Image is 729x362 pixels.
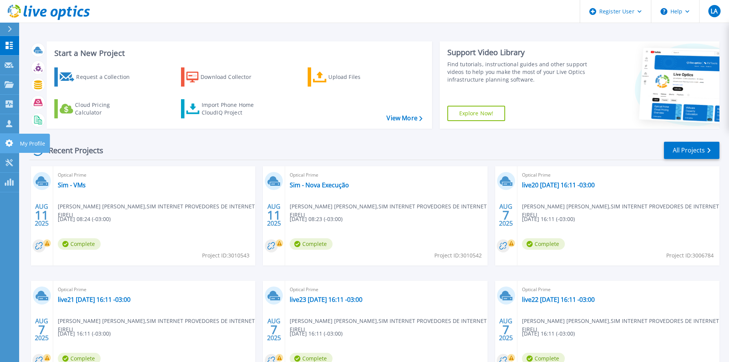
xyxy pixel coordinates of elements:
span: [DATE] 16:11 (-03:00) [290,329,342,338]
span: Complete [522,238,565,250]
a: Sim - VMs [58,181,86,189]
span: [PERSON_NAME] [PERSON_NAME] , SIM INTERNET PROVEDORES DE INTERNET EIRELI [290,317,487,334]
span: [PERSON_NAME] [PERSON_NAME] , SIM INTERNET PROVEDORES DE INTERNET EIRELI [58,202,255,219]
span: Project ID: 3010543 [202,251,250,260]
span: Optical Prime [522,171,715,179]
a: Cloud Pricing Calculator [54,99,140,118]
span: 11 [35,212,49,218]
span: Optical Prime [290,285,483,294]
div: Recent Projects [29,141,114,160]
a: Upload Files [308,67,393,87]
a: Explore Now! [447,106,506,121]
span: [DATE] 16:11 (-03:00) [522,215,575,223]
span: Complete [58,238,101,250]
span: [PERSON_NAME] [PERSON_NAME] , SIM INTERNET PROVEDORES DE INTERNET EIRELI [58,317,255,334]
span: [DATE] 16:11 (-03:00) [522,329,575,338]
div: Find tutorials, instructional guides and other support videos to help you make the most of your L... [447,61,590,84]
div: Download Collector [201,69,262,85]
span: 7 [38,326,45,333]
span: 7 [502,326,509,333]
span: [DATE] 08:24 (-03:00) [58,215,111,223]
span: [PERSON_NAME] [PERSON_NAME] , SIM INTERNET PROVEDORES DE INTERNET EIRELI [522,202,719,219]
span: [DATE] 16:11 (-03:00) [58,329,111,338]
div: AUG 2025 [499,201,513,229]
div: AUG 2025 [499,316,513,344]
a: Request a Collection [54,67,140,87]
span: Optical Prime [58,171,251,179]
a: All Projects [664,142,719,159]
h3: Start a New Project [54,49,422,57]
span: Optical Prime [290,171,483,179]
div: Request a Collection [76,69,137,85]
a: live23 [DATE] 16:11 -03:00 [290,296,362,303]
span: Project ID: 3010542 [434,251,482,260]
span: 11 [267,212,281,218]
span: Optical Prime [522,285,715,294]
a: Sim - Nova Execução [290,181,349,189]
div: AUG 2025 [34,201,49,229]
span: Optical Prime [58,285,251,294]
a: Download Collector [181,67,266,87]
div: AUG 2025 [267,316,281,344]
a: live21 [DATE] 16:11 -03:00 [58,296,130,303]
a: live20 [DATE] 16:11 -03:00 [522,181,595,189]
span: [PERSON_NAME] [PERSON_NAME] , SIM INTERNET PROVEDORES DE INTERNET EIRELI [522,317,719,334]
span: Complete [290,238,333,250]
div: Support Video Library [447,48,590,57]
p: My Profile [20,134,45,154]
div: AUG 2025 [34,316,49,344]
div: Import Phone Home CloudIQ Project [202,101,261,116]
span: 7 [271,326,277,333]
div: AUG 2025 [267,201,281,229]
div: Cloud Pricing Calculator [75,101,136,116]
a: live22 [DATE] 16:11 -03:00 [522,296,595,303]
span: LA [711,8,718,14]
span: Project ID: 3006784 [666,251,714,260]
span: [DATE] 08:23 (-03:00) [290,215,342,223]
a: View More [387,115,422,122]
span: [PERSON_NAME] [PERSON_NAME] , SIM INTERNET PROVEDORES DE INTERNET EIRELI [290,202,487,219]
span: 7 [502,212,509,218]
div: Upload Files [328,69,390,85]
